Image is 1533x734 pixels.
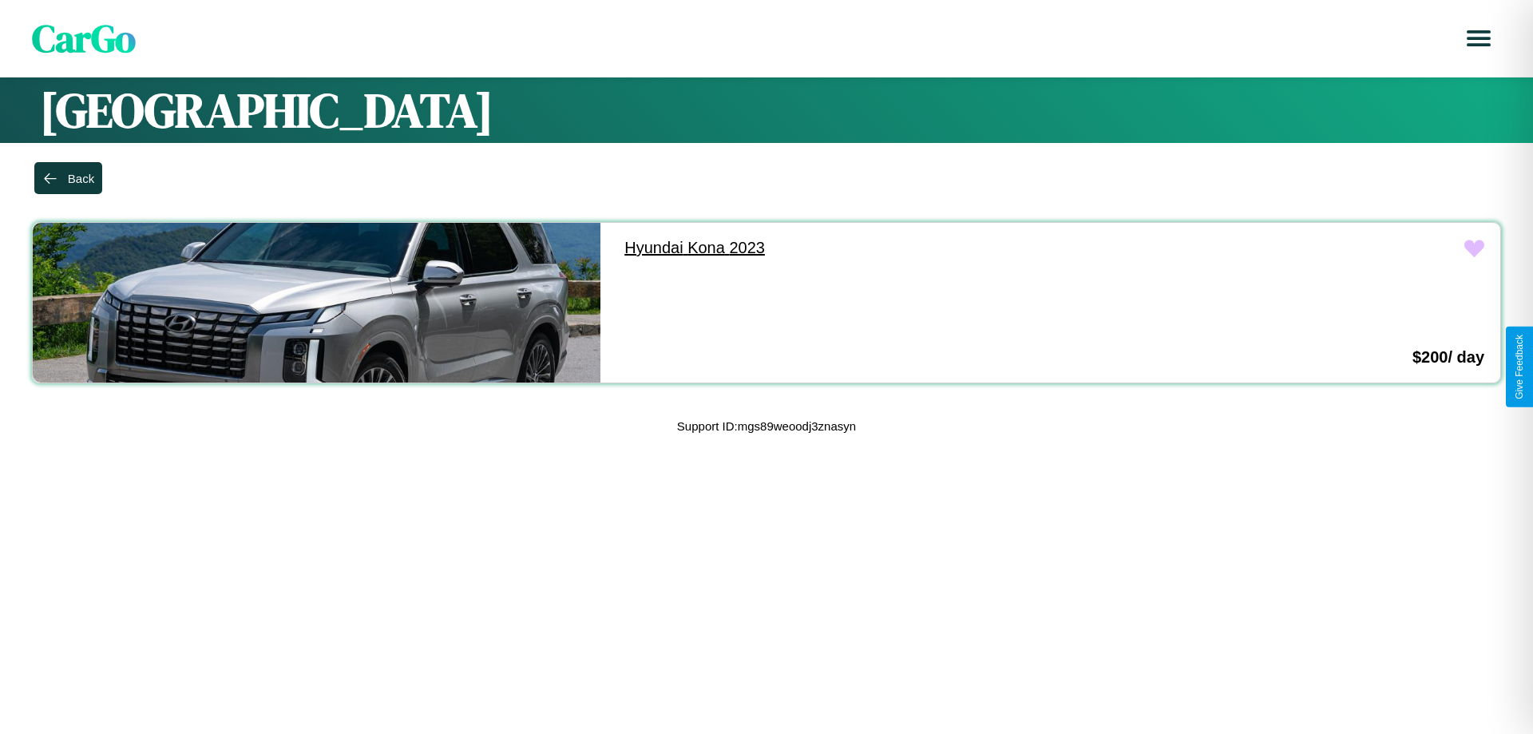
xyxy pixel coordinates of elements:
h3: $ 200 / day [1412,348,1484,367]
div: Back [68,172,94,185]
p: Support ID: mgs89weoodj3znasyn [677,415,856,437]
div: Give Feedback [1514,335,1525,399]
button: Back [34,162,102,194]
h1: [GEOGRAPHIC_DATA] [40,77,1493,143]
span: CarGo [32,12,136,65]
a: Hyundai Kona 2023 [608,223,1176,273]
button: Open menu [1456,16,1501,61]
